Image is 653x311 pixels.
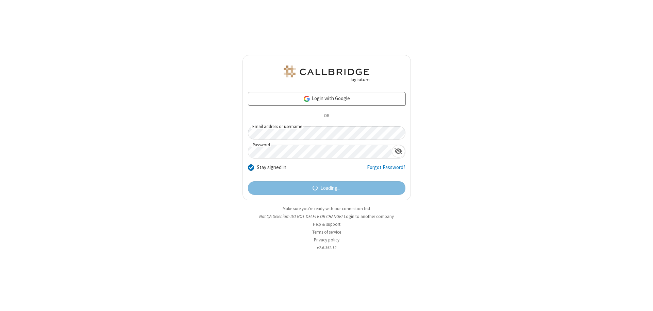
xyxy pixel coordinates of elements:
li: v2.6.352.12 [242,244,411,251]
a: Forgot Password? [367,164,405,177]
button: Loading... [248,181,405,195]
button: Login to another company [344,213,394,220]
img: QA Selenium DO NOT DELETE OR CHANGE [282,66,371,82]
li: Not QA Selenium DO NOT DELETE OR CHANGE? [242,213,411,220]
input: Password [248,145,392,158]
a: Make sure you're ready with our connection test [283,206,370,212]
input: Email address or username [248,126,405,140]
a: Login with Google [248,92,405,106]
a: Terms of service [312,229,341,235]
img: google-icon.png [303,95,311,103]
span: Loading... [320,184,340,192]
div: Show password [392,145,405,158]
a: Privacy policy [314,237,339,243]
label: Stay signed in [257,164,286,171]
iframe: Chat [636,293,648,306]
span: OR [321,111,332,121]
a: Help & support [313,221,340,227]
